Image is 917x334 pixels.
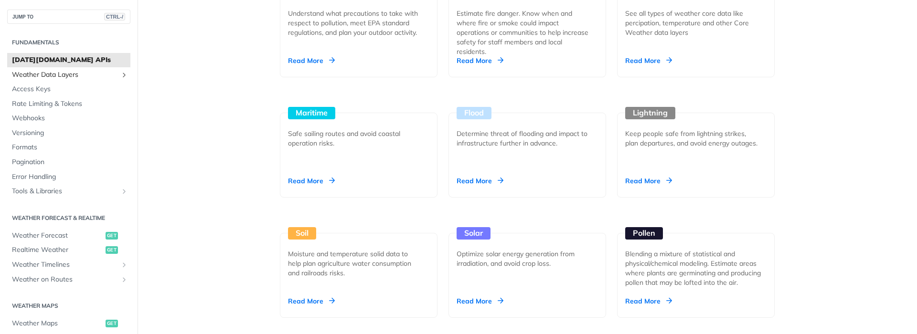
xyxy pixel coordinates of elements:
[625,227,663,240] div: Pollen
[12,84,128,94] span: Access Keys
[7,184,130,198] a: Tools & LibrariesShow subpages for Tools & Libraries
[288,129,422,148] div: Safe sailing routes and avoid coastal operation risks.
[276,198,441,318] a: Soil Moisture and temperature solid data to help plan agriculture water consumption and railroads...
[288,56,335,65] div: Read More
[625,56,672,65] div: Read More
[7,316,130,331] a: Weather Mapsget
[120,188,128,195] button: Show subpages for Tools & Libraries
[7,97,130,111] a: Rate Limiting & Tokens
[7,155,130,169] a: Pagination
[12,245,103,255] span: Realtime Weather
[7,10,130,24] button: JUMP TOCTRL-/
[12,260,118,270] span: Weather Timelines
[7,111,130,125] a: Webhooks
[613,198,778,318] a: Pollen Blending a mixture of statistical and physical/chemical modeling. Estimate areas where pla...
[457,249,590,268] div: Optimize solar energy generation from irradiation, and avoid crop loss.
[625,249,767,287] div: Blending a mixture of statistical and physical/chemical modeling. Estimate areas where plants are...
[106,246,118,254] span: get
[457,129,590,148] div: Determine threat of flooding and impact to infrastructure further in advance.
[106,320,118,327] span: get
[445,77,610,198] a: Flood Determine threat of flooding and impact to infrastructure further in advance. Read More
[7,68,130,82] a: Weather Data LayersShow subpages for Weather Data Layers
[288,176,335,186] div: Read More
[457,9,590,56] div: Estimate fire danger. Know when and where fire or smoke could impact operations or communities to...
[288,107,335,119] div: Maritime
[7,126,130,140] a: Versioning
[7,302,130,310] h2: Weather Maps
[104,13,125,21] span: CTRL-/
[120,261,128,269] button: Show subpages for Weather Timelines
[625,176,672,186] div: Read More
[12,114,128,123] span: Webhooks
[120,71,128,79] button: Show subpages for Weather Data Layers
[457,56,503,65] div: Read More
[106,232,118,240] span: get
[7,214,130,222] h2: Weather Forecast & realtime
[445,198,610,318] a: Solar Optimize solar energy generation from irradiation, and avoid crop loss. Read More
[7,258,130,272] a: Weather TimelinesShow subpages for Weather Timelines
[7,140,130,155] a: Formats
[288,227,316,240] div: Soil
[7,82,130,96] a: Access Keys
[288,9,422,37] div: Understand what precautions to take with respect to pollution, meet EPA standard regulations, and...
[12,231,103,240] span: Weather Forecast
[288,249,422,278] div: Moisture and temperature solid data to help plan agriculture water consumption and railroads risks.
[7,272,130,287] a: Weather on RoutesShow subpages for Weather on Routes
[625,107,675,119] div: Lightning
[288,296,335,306] div: Read More
[12,143,128,152] span: Formats
[276,77,441,198] a: Maritime Safe sailing routes and avoid coastal operation risks. Read More
[457,176,503,186] div: Read More
[457,227,490,240] div: Solar
[12,172,128,182] span: Error Handling
[613,77,778,198] a: Lightning Keep people safe from lightning strikes, plan departures, and avoid energy outages. Rea...
[457,107,491,119] div: Flood
[625,129,759,148] div: Keep people safe from lightning strikes, plan departures, and avoid energy outages.
[7,229,130,243] a: Weather Forecastget
[12,275,118,284] span: Weather on Routes
[7,53,130,67] a: [DATE][DOMAIN_NAME] APIs
[12,157,128,167] span: Pagination
[7,243,130,257] a: Realtime Weatherget
[12,128,128,138] span: Versioning
[625,296,672,306] div: Read More
[120,276,128,283] button: Show subpages for Weather on Routes
[12,187,118,196] span: Tools & Libraries
[12,70,118,80] span: Weather Data Layers
[625,9,759,37] div: See all types of weather core data like percipation, temperature and other Core Weather data layers
[12,99,128,109] span: Rate Limiting & Tokens
[457,296,503,306] div: Read More
[12,55,128,65] span: [DATE][DOMAIN_NAME] APIs
[12,319,103,328] span: Weather Maps
[7,38,130,47] h2: Fundamentals
[7,170,130,184] a: Error Handling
